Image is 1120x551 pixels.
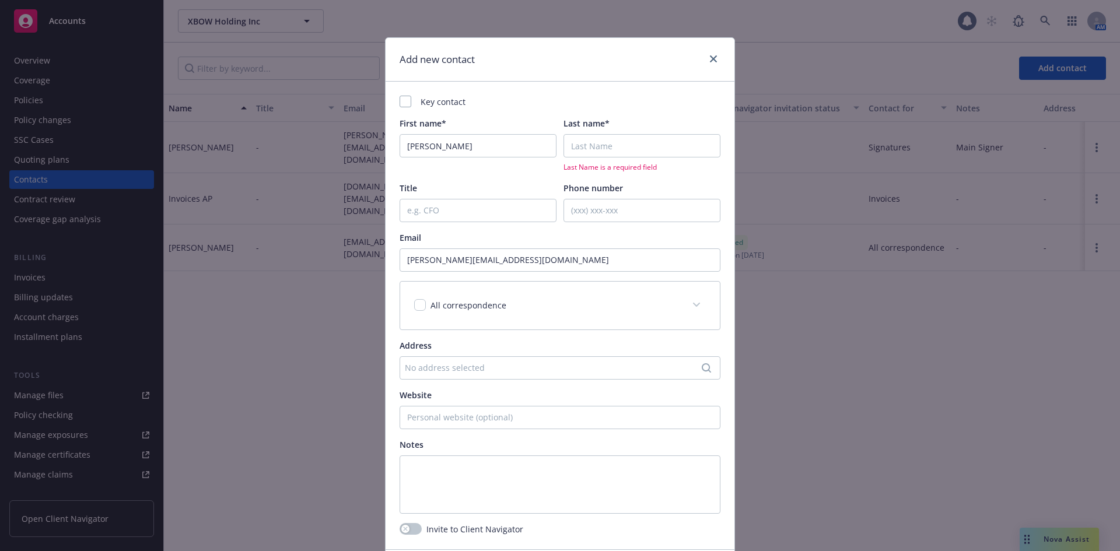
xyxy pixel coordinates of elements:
[400,183,417,194] span: Title
[426,523,523,535] span: Invite to Client Navigator
[400,118,446,129] span: First name*
[563,199,720,222] input: (xxx) xxx-xxx
[400,439,423,450] span: Notes
[563,183,623,194] span: Phone number
[400,199,556,222] input: e.g. CFO
[706,52,720,66] a: close
[702,363,711,373] svg: Search
[405,362,703,374] div: No address selected
[563,162,720,172] span: Last Name is a required field
[563,118,610,129] span: Last name*
[400,340,432,351] span: Address
[400,52,475,67] h1: Add new contact
[400,406,720,429] input: Personal website (optional)
[563,134,720,157] input: Last Name
[400,356,720,380] button: No address selected
[430,300,506,311] span: All correspondence
[400,134,556,157] input: First Name
[400,248,720,272] input: example@email.com
[400,96,720,108] div: Key contact
[400,232,421,243] span: Email
[400,282,720,329] div: All correspondence
[400,389,432,401] span: Website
